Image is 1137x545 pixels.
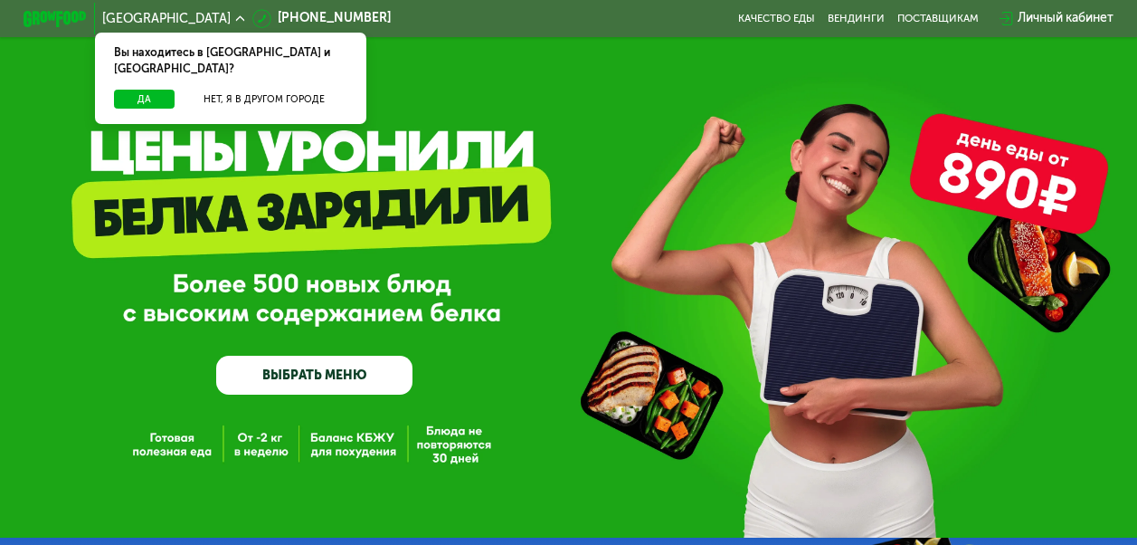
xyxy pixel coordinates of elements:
[216,356,412,396] a: ВЫБРАТЬ МЕНЮ
[828,13,885,25] a: Вендинги
[252,9,391,28] a: [PHONE_NUMBER]
[738,13,815,25] a: Качество еды
[95,33,366,90] div: Вы находитесь в [GEOGRAPHIC_DATA] и [GEOGRAPHIC_DATA]?
[181,90,347,109] button: Нет, я в другом городе
[897,13,979,25] div: поставщикам
[102,13,231,25] span: [GEOGRAPHIC_DATA]
[114,90,175,109] button: Да
[1018,9,1113,28] div: Личный кабинет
